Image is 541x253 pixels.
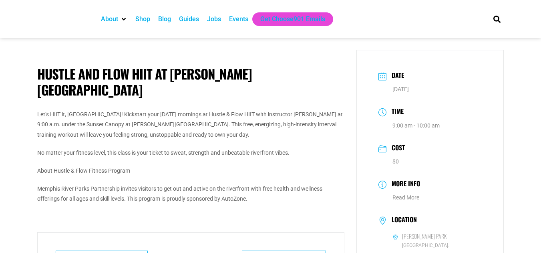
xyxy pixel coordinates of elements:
a: Shop [135,14,150,24]
dd: $0 [378,157,482,167]
a: About [101,14,118,24]
span: [GEOGRAPHIC_DATA]. [392,242,482,249]
h1: Hustle and Flow HIIT at [PERSON_NAME][GEOGRAPHIC_DATA] [37,66,344,98]
span: No matter your fitness level, this class is your ticket to sweat, strength and unbeatable riverfr... [37,149,290,156]
span: Memphis River Parks Partnership invites visitors to get out and active on the riverfront with fre... [37,185,322,202]
h3: Date [388,70,404,82]
a: Jobs [207,14,221,24]
h3: Location [388,216,417,225]
div: About [97,12,131,26]
span: Let’s HIIT it, [GEOGRAPHIC_DATA]! Kickstart your [DATE] mornings at Hustle & Flow HIIT with instr... [37,111,343,137]
a: Get Choose901 Emails [260,14,325,24]
span: About Hustle & Flow Fitness Program [37,167,130,174]
span: [DATE] [392,86,409,92]
h3: More Info [388,179,420,190]
h3: Cost [388,143,405,154]
abbr: 9:00 am - 10:00 am [392,122,440,129]
a: Events [229,14,248,24]
div: Search [490,12,503,26]
h3: Time [388,106,404,118]
a: Guides [179,14,199,24]
h6: [PERSON_NAME] Park [402,233,446,240]
nav: Main nav [97,12,480,26]
a: Read More [392,194,419,201]
a: Blog [158,14,171,24]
